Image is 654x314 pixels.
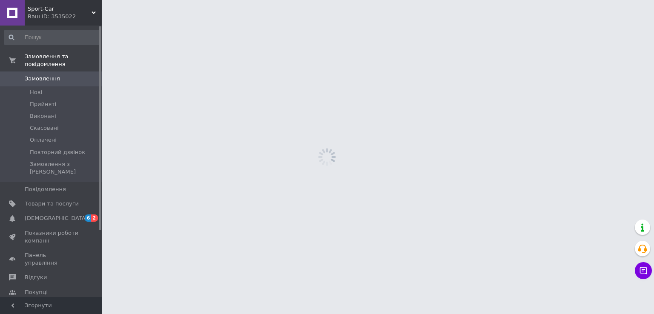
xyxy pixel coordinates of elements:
[25,200,79,208] span: Товари та послуги
[25,288,48,296] span: Покупці
[25,75,60,83] span: Замовлення
[25,274,47,281] span: Відгуки
[25,53,102,68] span: Замовлення та повідомлення
[25,186,66,193] span: Повідомлення
[91,214,98,222] span: 2
[25,251,79,267] span: Панель управління
[85,214,92,222] span: 6
[25,214,88,222] span: [DEMOGRAPHIC_DATA]
[30,136,57,144] span: Оплачені
[4,30,100,45] input: Пошук
[25,229,79,245] span: Показники роботи компанії
[635,262,652,279] button: Чат з покупцем
[28,5,92,13] span: Sport-Car
[30,124,59,132] span: Скасовані
[30,112,56,120] span: Виконані
[30,100,56,108] span: Прийняті
[30,160,100,176] span: Замовлення з [PERSON_NAME]
[30,88,42,96] span: Нові
[30,148,85,156] span: Повторний дзвінок
[28,13,102,20] div: Ваш ID: 3535022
